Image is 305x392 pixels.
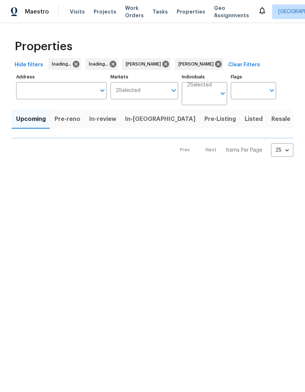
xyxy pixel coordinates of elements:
[178,60,216,68] span: [PERSON_NAME]
[169,85,179,96] button: Open
[228,60,260,70] span: Clear Filters
[97,85,108,96] button: Open
[187,82,212,88] span: 2 Selected
[125,4,144,19] span: Work Orders
[89,60,111,68] span: loading...
[54,114,80,124] span: Pre-reno
[52,60,74,68] span: loading...
[70,8,85,15] span: Visits
[125,114,196,124] span: In-[GEOGRAPHIC_DATA]
[25,8,49,15] span: Maestro
[267,85,277,96] button: Open
[226,147,262,154] p: Items Per Page
[85,58,118,70] div: loading...
[126,60,164,68] span: [PERSON_NAME]
[218,88,228,99] button: Open
[12,58,46,72] button: Hide filters
[177,8,205,15] span: Properties
[175,58,223,70] div: [PERSON_NAME]
[15,43,72,50] span: Properties
[94,8,116,15] span: Projects
[231,75,276,79] label: Flags
[116,88,140,94] span: 2 Selected
[48,58,81,70] div: loading...
[110,75,178,79] label: Markets
[173,143,293,157] nav: Pagination Navigation
[16,114,46,124] span: Upcoming
[271,114,290,124] span: Resale
[225,58,263,72] button: Clear Filters
[271,141,293,160] div: 25
[182,75,227,79] label: Individuals
[204,114,236,124] span: Pre-Listing
[152,9,168,14] span: Tasks
[16,75,107,79] label: Address
[122,58,170,70] div: [PERSON_NAME]
[245,114,263,124] span: Listed
[89,114,116,124] span: In-review
[15,60,43,70] span: Hide filters
[214,4,249,19] span: Geo Assignments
